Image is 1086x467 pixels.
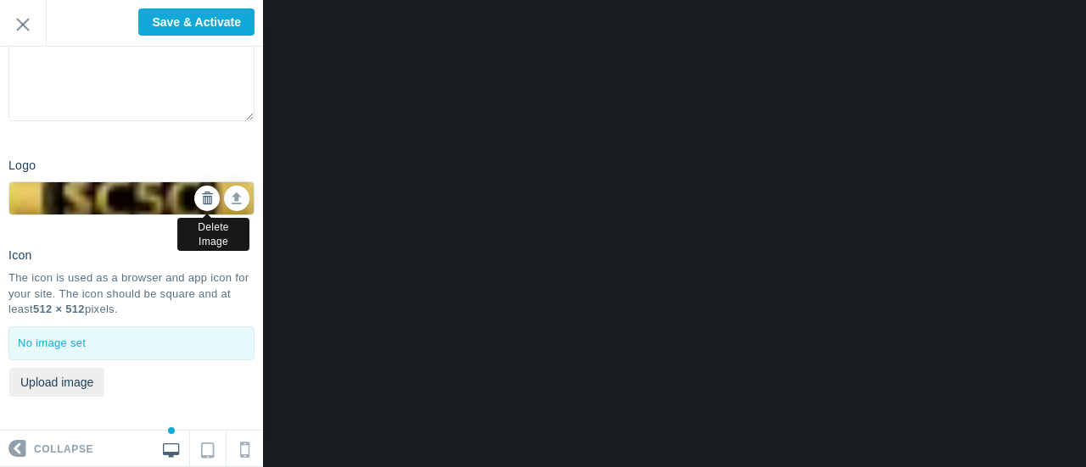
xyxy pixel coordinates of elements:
span: Collapse [34,431,93,467]
h6: Logo [8,159,36,172]
img: Zzntfz4M_400x400.jpg [9,76,254,320]
div: The icon is used as a browser and app icon for your site. The icon should be square and at least ... [8,270,255,318]
input: Save & Activate [138,8,255,36]
b: 512 × 512 [33,303,85,315]
button: Upload image [9,368,104,397]
h6: Icon [8,249,32,262]
div: Delete Image [177,218,249,252]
